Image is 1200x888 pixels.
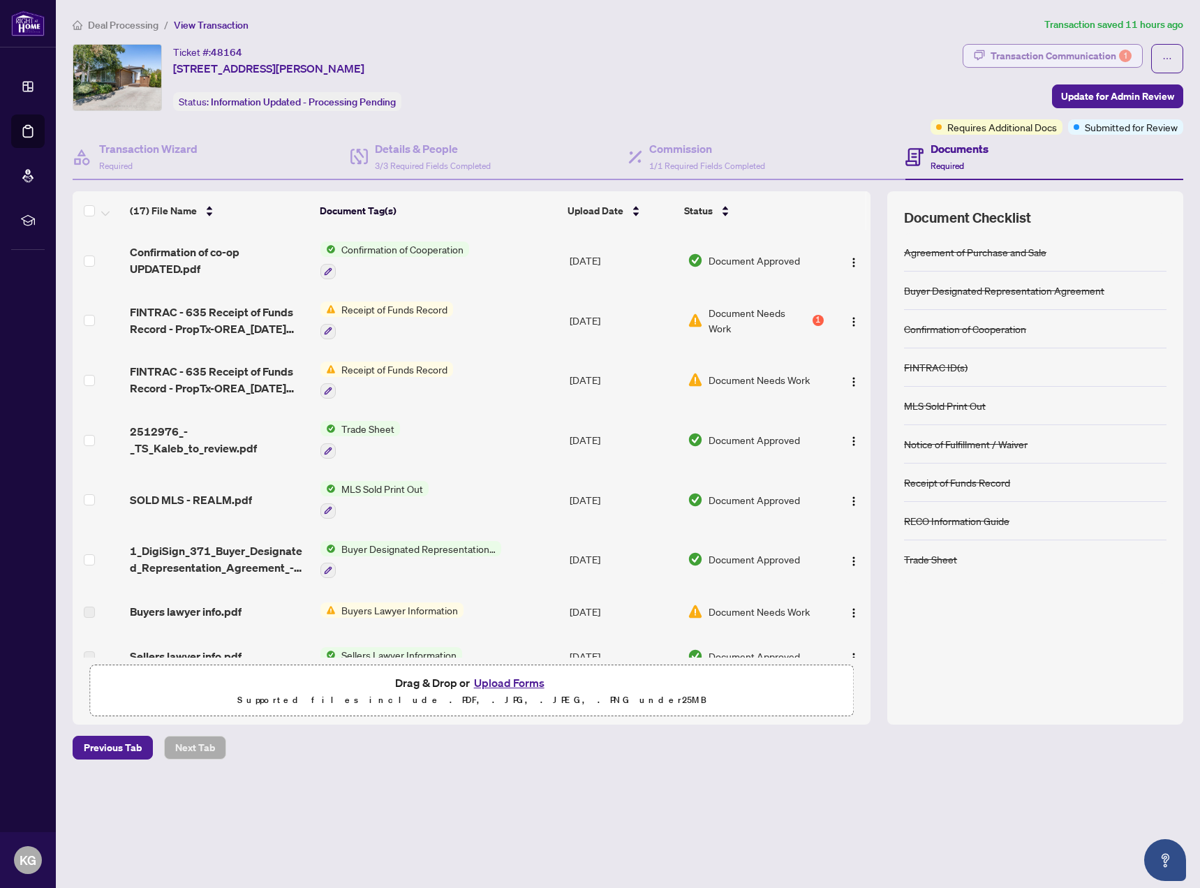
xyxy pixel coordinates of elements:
[73,20,82,30] span: home
[848,607,859,619] img: Logo
[564,290,682,350] td: [DATE]
[688,372,703,387] img: Document Status
[124,191,314,230] th: (17) File Name
[130,603,242,620] span: Buyers lawyer info.pdf
[130,304,309,337] span: FINTRAC - 635 Receipt of Funds Record - PropTx-OREA_[DATE] 16_04_51.pdf
[813,315,824,326] div: 1
[709,604,810,619] span: Document Needs Work
[848,652,859,663] img: Logo
[320,362,336,377] img: Status Icon
[320,481,336,496] img: Status Icon
[848,316,859,327] img: Logo
[848,496,859,507] img: Logo
[848,257,859,268] img: Logo
[1144,839,1186,881] button: Open asap
[375,161,491,171] span: 3/3 Required Fields Completed
[904,321,1026,336] div: Confirmation of Cooperation
[130,203,197,219] span: (17) File Name
[320,541,336,556] img: Status Icon
[963,44,1143,68] button: Transaction Communication1
[11,10,45,36] img: logo
[174,19,249,31] span: View Transaction
[848,436,859,447] img: Logo
[904,475,1010,490] div: Receipt of Funds Record
[211,96,396,108] span: Information Updated - Processing Pending
[375,140,491,157] h4: Details & People
[947,119,1057,135] span: Requires Additional Docs
[336,647,462,663] span: Sellers Lawyer Information
[164,736,226,760] button: Next Tab
[709,432,800,447] span: Document Approved
[843,548,865,570] button: Logo
[904,552,957,567] div: Trade Sheet
[336,362,453,377] span: Receipt of Funds Record
[564,634,682,679] td: [DATE]
[130,423,309,457] span: 2512976_-_TS_Kaleb_to_review.pdf
[564,589,682,634] td: [DATE]
[336,602,464,618] span: Buyers Lawyer Information
[320,242,336,257] img: Status Icon
[564,530,682,590] td: [DATE]
[320,647,462,663] button: Status IconSellers Lawyer Information
[173,92,401,111] div: Status:
[1061,85,1174,108] span: Update for Admin Review
[320,362,453,399] button: Status IconReceipt of Funds Record
[320,421,336,436] img: Status Icon
[843,369,865,391] button: Logo
[564,230,682,290] td: [DATE]
[564,350,682,410] td: [DATE]
[130,244,309,277] span: Confirmation of co-op UPDATED.pdf
[709,253,800,268] span: Document Approved
[130,542,309,576] span: 1_DigiSign_371_Buyer_Designated_Representation_Agreement_-_PropTx-[PERSON_NAME].pdf
[568,203,623,219] span: Upload Date
[991,45,1132,67] div: Transaction Communication
[173,60,364,77] span: [STREET_ADDRESS][PERSON_NAME]
[679,191,825,230] th: Status
[130,363,309,397] span: FINTRAC - 635 Receipt of Funds Record - PropTx-OREA_[DATE] 18_40_01.pdf
[848,376,859,387] img: Logo
[336,541,501,556] span: Buyer Designated Representation Agreement
[1085,119,1178,135] span: Submitted for Review
[564,470,682,530] td: [DATE]
[73,736,153,760] button: Previous Tab
[1162,54,1172,64] span: ellipsis
[336,421,400,436] span: Trade Sheet
[395,674,549,692] span: Drag & Drop or
[709,305,810,336] span: Document Needs Work
[88,19,158,31] span: Deal Processing
[649,140,765,157] h4: Commission
[98,692,845,709] p: Supported files include .PDF, .JPG, .JPEG, .PNG under 25 MB
[320,421,400,459] button: Status IconTrade Sheet
[20,850,36,870] span: KG
[336,481,429,496] span: MLS Sold Print Out
[320,302,453,339] button: Status IconReceipt of Funds Record
[843,249,865,272] button: Logo
[688,604,703,619] img: Document Status
[320,602,464,618] button: Status IconBuyers Lawyer Information
[336,242,469,257] span: Confirmation of Cooperation
[90,665,853,717] span: Drag & Drop orUpload FormsSupported files include .PDF, .JPG, .JPEG, .PNG under25MB
[688,313,703,328] img: Document Status
[904,513,1009,528] div: RECO Information Guide
[684,203,713,219] span: Status
[843,600,865,623] button: Logo
[84,737,142,759] span: Previous Tab
[904,360,968,375] div: FINTRAC ID(s)
[99,161,133,171] span: Required
[688,253,703,268] img: Document Status
[1119,50,1132,62] div: 1
[649,161,765,171] span: 1/1 Required Fields Completed
[320,647,336,663] img: Status Icon
[904,436,1028,452] div: Notice of Fulfillment / Waiver
[709,552,800,567] span: Document Approved
[904,244,1046,260] div: Agreement of Purchase and Sale
[320,302,336,317] img: Status Icon
[904,398,986,413] div: MLS Sold Print Out
[688,552,703,567] img: Document Status
[709,372,810,387] span: Document Needs Work
[848,556,859,567] img: Logo
[709,492,800,508] span: Document Approved
[314,191,562,230] th: Document Tag(s)
[564,410,682,470] td: [DATE]
[688,492,703,508] img: Document Status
